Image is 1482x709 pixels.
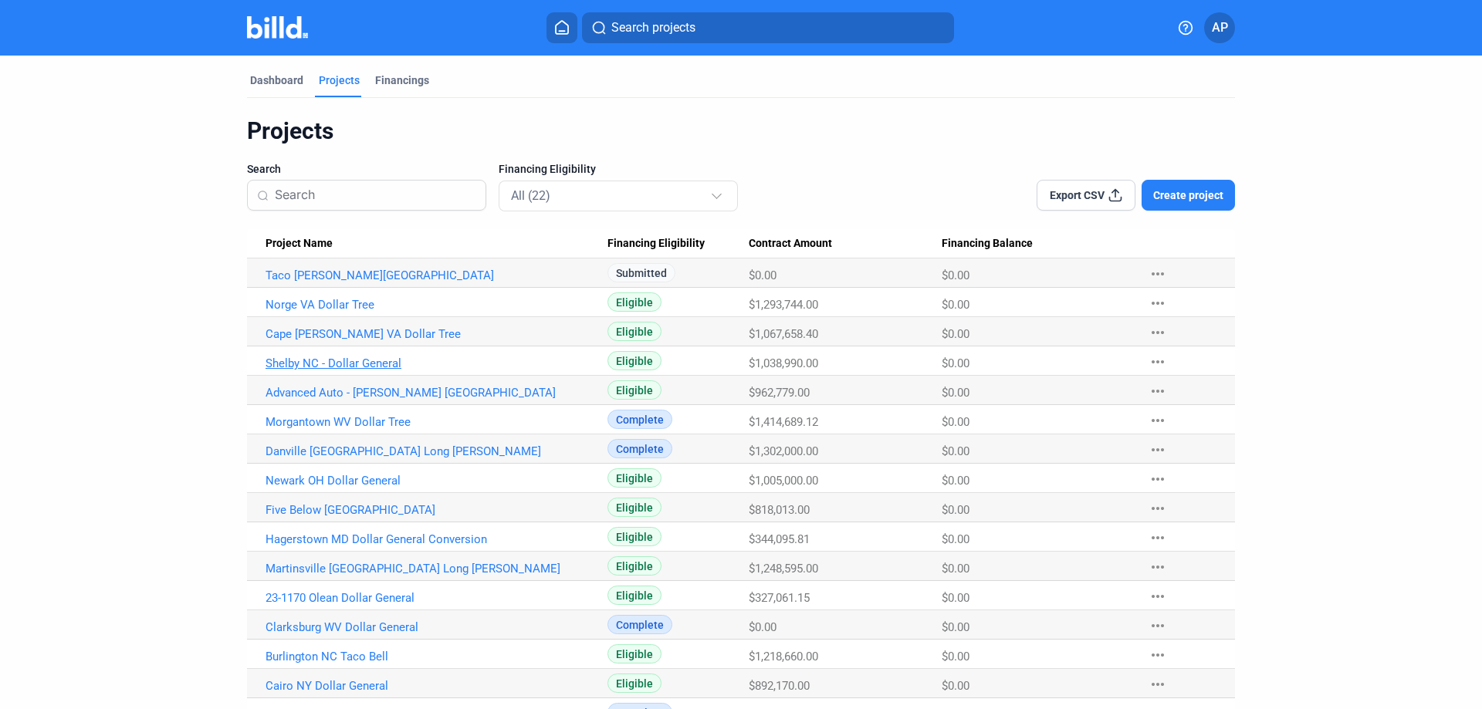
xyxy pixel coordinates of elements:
[942,386,969,400] span: $0.00
[607,644,661,663] span: Eligible
[1149,353,1167,371] mat-icon: more_horiz
[266,298,607,312] a: Norge VA Dollar Tree
[250,73,303,88] div: Dashboard
[1149,558,1167,576] mat-icon: more_horiz
[749,298,818,312] span: $1,293,744.00
[607,263,675,282] span: Submitted
[611,19,695,37] span: Search projects
[942,503,969,517] span: $0.00
[942,415,969,429] span: $0.00
[499,161,596,177] span: Financing Eligibility
[607,468,661,488] span: Eligible
[942,444,969,458] span: $0.00
[1149,411,1167,430] mat-icon: more_horiz
[942,679,969,693] span: $0.00
[266,620,607,634] a: Clarksburg WV Dollar General
[942,562,969,576] span: $0.00
[607,237,749,251] div: Financing Eligibility
[942,298,969,312] span: $0.00
[942,237,1133,251] div: Financing Balance
[607,586,661,605] span: Eligible
[1149,646,1167,664] mat-icon: more_horiz
[749,268,777,282] span: $0.00
[749,386,810,400] span: $962,779.00
[1149,294,1167,312] mat-icon: more_horiz
[247,161,281,177] span: Search
[749,356,818,370] span: $1,038,990.00
[749,591,810,605] span: $327,061.15
[511,188,550,203] mat-select-trigger: All (22)
[319,73,360,88] div: Projects
[1142,180,1235,211] button: Create project
[266,386,607,400] a: Advanced Auto - [PERSON_NAME] [GEOGRAPHIC_DATA]
[1149,675,1167,694] mat-icon: more_horiz
[749,562,818,576] span: $1,248,595.00
[266,327,607,341] a: Cape [PERSON_NAME] VA Dollar Tree
[266,591,607,605] a: 23-1170 Olean Dollar General
[749,237,832,251] span: Contract Amount
[1153,187,1223,203] span: Create project
[582,12,954,43] button: Search projects
[607,237,705,251] span: Financing Eligibility
[1149,265,1167,283] mat-icon: more_horiz
[749,327,818,341] span: $1,067,658.40
[1212,19,1228,37] span: AP
[266,532,607,546] a: Hagerstown MD Dollar General Conversion
[942,474,969,488] span: $0.00
[942,532,969,546] span: $0.00
[266,268,607,282] a: Taco [PERSON_NAME][GEOGRAPHIC_DATA]
[1149,382,1167,400] mat-icon: more_horiz
[266,474,607,488] a: Newark OH Dollar General
[247,116,1235,146] div: Projects
[942,650,969,663] span: $0.00
[1149,470,1167,488] mat-icon: more_horiz
[942,620,969,634] span: $0.00
[607,322,661,341] span: Eligible
[1149,528,1167,547] mat-icon: more_horiz
[247,16,308,39] img: Billd Company Logo
[942,356,969,370] span: $0.00
[266,237,607,251] div: Project Name
[607,615,672,634] span: Complete
[749,679,810,693] span: $892,170.00
[375,73,429,88] div: Financings
[942,591,969,605] span: $0.00
[607,527,661,546] span: Eligible
[607,410,672,429] span: Complete
[607,292,661,312] span: Eligible
[607,674,661,693] span: Eligible
[1050,187,1105,203] span: Export CSV
[1037,180,1135,211] button: Export CSV
[607,556,661,576] span: Eligible
[749,503,810,517] span: $818,013.00
[266,679,607,693] a: Cairo NY Dollar General
[275,179,476,211] input: Search
[1204,12,1235,43] button: AP
[266,356,607,370] a: Shelby NC - Dollar General
[1149,587,1167,606] mat-icon: more_horiz
[942,268,969,282] span: $0.00
[266,562,607,576] a: Martinsville [GEOGRAPHIC_DATA] Long [PERSON_NAME]
[749,620,777,634] span: $0.00
[749,415,818,429] span: $1,414,689.12
[266,444,607,458] a: Danville [GEOGRAPHIC_DATA] Long [PERSON_NAME]
[749,532,810,546] span: $344,095.81
[1149,441,1167,459] mat-icon: more_horiz
[1149,616,1167,635] mat-icon: more_horiz
[266,237,333,251] span: Project Name
[607,351,661,370] span: Eligible
[607,498,661,517] span: Eligible
[1149,323,1167,342] mat-icon: more_horiz
[749,237,942,251] div: Contract Amount
[942,327,969,341] span: $0.00
[749,650,818,663] span: $1,218,660.00
[749,474,818,488] span: $1,005,000.00
[607,439,672,458] span: Complete
[1149,499,1167,518] mat-icon: more_horiz
[266,650,607,663] a: Burlington NC Taco Bell
[749,444,818,458] span: $1,302,000.00
[266,415,607,429] a: Morgantown WV Dollar Tree
[942,237,1033,251] span: Financing Balance
[607,380,661,400] span: Eligible
[266,503,607,517] a: Five Below [GEOGRAPHIC_DATA]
